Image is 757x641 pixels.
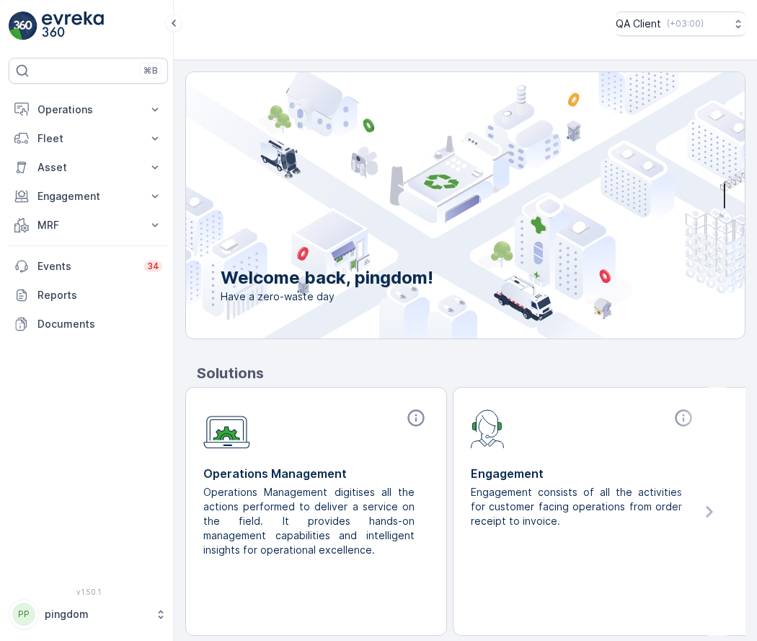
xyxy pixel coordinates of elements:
img: logo_light-DOdMpM7g.png [42,12,104,40]
p: MRF [37,218,139,232]
img: logo [9,12,37,40]
a: Reports [9,281,168,310]
p: pingdom [45,607,148,622]
p: Operations [37,103,139,117]
img: module-icon [203,408,250,449]
p: Operations Management digitises all the actions performed to deliver a service on the field. It p... [203,485,417,557]
a: Events34 [9,252,168,281]
button: Asset [9,153,168,182]
button: PPpingdom [9,599,168,629]
span: Have a zero-waste day [221,289,433,304]
p: ( +03:00 ) [667,18,704,30]
button: Operations [9,95,168,124]
p: Events [37,259,136,274]
button: Fleet [9,124,168,153]
button: Engagement [9,182,168,211]
div: PP [12,603,35,626]
p: ⌘B [143,65,158,77]
p: Asset [37,160,139,175]
button: QA Client(+03:00) [616,12,745,36]
p: Documents [37,317,162,331]
p: Engagement consists of all the activities for customer facing operations from order receipt to in... [471,485,685,528]
p: Operations Management [203,465,429,482]
img: module-icon [471,408,505,448]
p: Welcome back, pingdom! [221,266,433,289]
p: Engagement [37,189,139,204]
p: Engagement [471,465,696,482]
p: 34 [147,261,159,272]
p: Solutions [197,362,745,384]
button: MRF [9,211,168,240]
img: city illustration [121,72,745,339]
span: v 1.50.1 [9,588,168,596]
a: Documents [9,310,168,339]
p: Reports [37,288,162,302]
p: Fleet [37,131,139,146]
p: QA Client [616,17,661,31]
